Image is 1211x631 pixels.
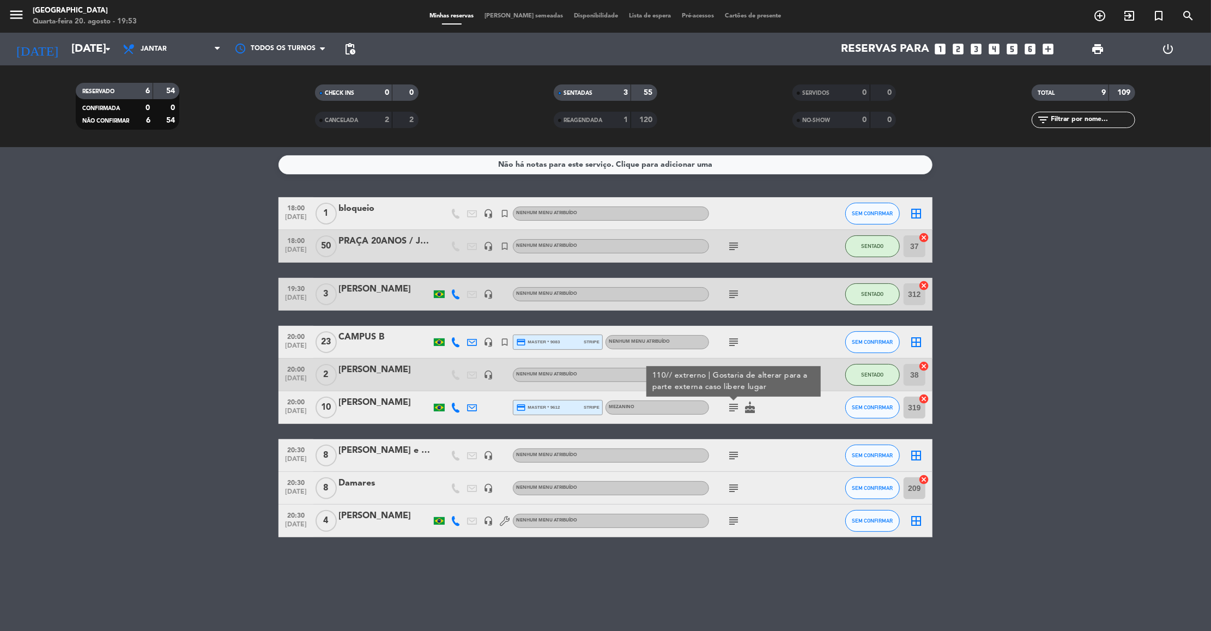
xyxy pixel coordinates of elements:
span: [DATE] [282,246,310,259]
span: [DATE] [282,214,310,226]
i: turned_in_not [500,337,510,347]
i: cancel [918,232,929,243]
span: SENTADAS [564,90,592,96]
i: cancel [918,280,929,291]
span: RESERVADO [82,89,114,94]
i: subject [727,240,740,253]
span: master * 9083 [516,337,560,347]
div: 110// extrerno | Gostaria de alterar para a parte externa caso libere lugar [652,370,815,393]
i: arrow_drop_down [101,43,114,56]
strong: 109 [1117,89,1133,96]
strong: 0 [171,104,177,112]
span: pending_actions [343,43,356,56]
div: bloqueio [338,202,431,216]
strong: 54 [166,117,177,124]
i: [DATE] [8,37,66,61]
i: headset_mic [483,451,493,460]
i: looks_two [952,42,966,56]
i: looks_one [934,42,948,56]
span: 50 [316,235,337,257]
i: headset_mic [483,209,493,219]
strong: 0 [863,89,867,96]
span: NO-SHOW [802,118,830,123]
span: 4 [316,510,337,532]
span: Pré-acessos [677,13,720,19]
button: SEM CONFIRMAR [845,203,900,225]
span: SEM CONFIRMAR [852,210,893,216]
span: SEM CONFIRMAR [852,518,893,524]
div: [PERSON_NAME] e companhia [338,444,431,458]
span: Mezanino [609,405,634,409]
i: looks_5 [1006,42,1020,56]
span: Nenhum menu atribuído [516,453,577,457]
span: SENTADO [862,243,884,249]
span: SEM CONFIRMAR [852,404,893,410]
i: border_all [910,207,923,220]
span: SEM CONFIRMAR [852,452,893,458]
span: 19:30 [282,282,310,294]
span: SENTADO [862,372,884,378]
span: Minhas reservas [425,13,480,19]
i: cake [743,401,756,414]
button: SEM CONFIRMAR [845,510,900,532]
span: 18:00 [282,234,310,246]
strong: 0 [887,116,894,124]
span: stripe [584,338,600,345]
strong: 0 [887,89,894,96]
span: 8 [316,445,337,466]
span: [DATE] [282,521,310,533]
span: Disponibilidade [569,13,624,19]
span: Lista de espera [624,13,677,19]
i: power_settings_new [1161,43,1174,56]
i: looks_4 [988,42,1002,56]
button: SEM CONFIRMAR [845,397,900,418]
i: turned_in_not [500,241,510,251]
span: master * 9612 [516,403,560,412]
i: looks_3 [970,42,984,56]
strong: 120 [640,116,655,124]
span: CANCELADA [325,118,359,123]
i: credit_card [516,337,526,347]
span: 20:30 [282,476,310,488]
span: SEM CONFIRMAR [852,485,893,491]
span: CHECK INS [325,90,355,96]
div: [PERSON_NAME] [338,282,431,296]
span: 10 [316,397,337,418]
i: search [1182,9,1195,22]
i: cancel [918,361,929,372]
span: CONFIRMADA [82,106,120,111]
div: [PERSON_NAME] [338,396,431,410]
i: border_all [910,336,923,349]
span: [DATE] [282,375,310,387]
span: SENTADO [862,291,884,297]
strong: 2 [409,116,416,124]
span: 8 [316,477,337,499]
i: subject [727,288,740,301]
strong: 0 [409,89,416,96]
span: Cartões de presente [720,13,787,19]
span: TOTAL [1038,90,1055,96]
input: Filtrar por nome... [1050,114,1135,126]
i: subject [727,482,740,495]
span: Nenhum menu atribuído [516,518,577,523]
i: headset_mic [483,483,493,493]
span: SERVIDOS [802,90,829,96]
strong: 9 [1101,89,1106,96]
span: 23 [316,331,337,353]
i: turned_in_not [1152,9,1165,22]
button: SEM CONFIRMAR [845,331,900,353]
i: cancel [918,393,929,404]
strong: 6 [146,117,150,124]
span: 20:00 [282,362,310,375]
span: [DATE] [282,294,310,307]
span: Nenhum menu atribuído [516,244,577,248]
strong: 0 [146,104,150,112]
i: headset_mic [483,370,493,380]
span: Nenhum menu atribuído [516,211,577,215]
span: 1 [316,203,337,225]
i: border_all [910,514,923,527]
span: 20:30 [282,508,310,521]
strong: 1 [623,116,628,124]
span: 3 [316,283,337,305]
button: SENTADO [845,235,900,257]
